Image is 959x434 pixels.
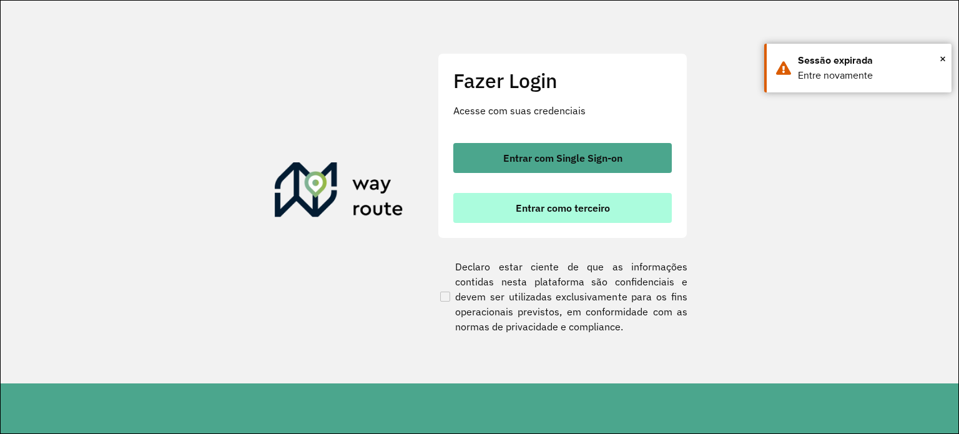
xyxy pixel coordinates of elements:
span: Entrar com Single Sign-on [503,153,622,163]
h2: Fazer Login [453,69,672,92]
span: Entrar como terceiro [516,203,610,213]
button: Close [940,49,946,68]
p: Acesse com suas credenciais [453,103,672,118]
button: button [453,193,672,223]
span: × [940,49,946,68]
img: Roteirizador AmbevTech [275,162,403,222]
div: Sessão expirada [798,53,942,68]
label: Declaro estar ciente de que as informações contidas nesta plataforma são confidenciais e devem se... [438,259,687,334]
button: button [453,143,672,173]
div: Entre novamente [798,68,942,83]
